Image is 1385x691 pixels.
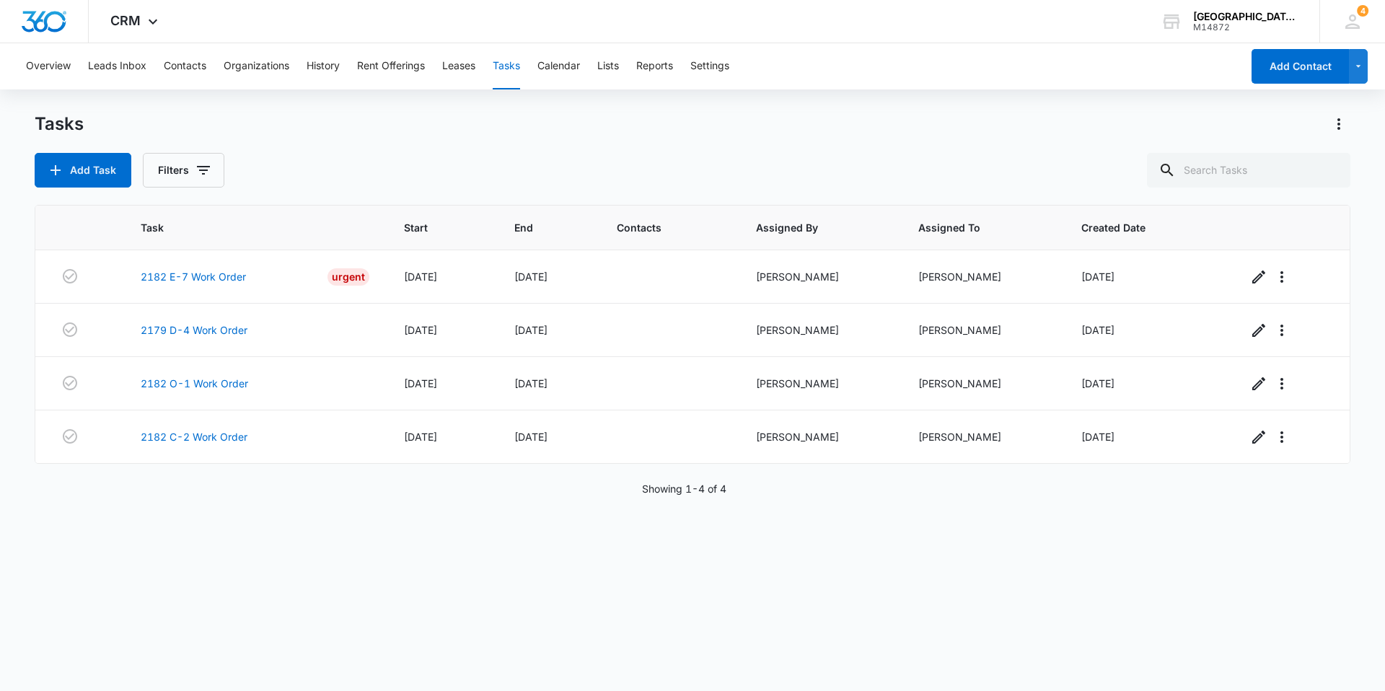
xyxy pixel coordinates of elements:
button: Filters [143,153,224,188]
span: [DATE] [514,270,548,283]
button: Contacts [164,43,206,89]
span: Assigned By [756,220,863,235]
span: [DATE] [404,324,437,336]
div: [PERSON_NAME] [918,429,1047,444]
div: account name [1193,11,1298,22]
span: [DATE] [1081,324,1114,336]
span: [DATE] [1081,270,1114,283]
button: Reports [636,43,673,89]
div: account id [1193,22,1298,32]
button: Organizations [224,43,289,89]
button: Leases [442,43,475,89]
span: [DATE] [514,324,548,336]
p: Showing 1-4 of 4 [642,481,726,496]
button: Calendar [537,43,580,89]
button: Add Contact [1252,49,1349,84]
span: Contacts [617,220,700,235]
span: [DATE] [1081,377,1114,389]
div: [PERSON_NAME] [756,429,884,444]
span: [DATE] [514,431,548,443]
div: Urgent [327,268,369,286]
div: [PERSON_NAME] [756,376,884,391]
span: [DATE] [1081,431,1114,443]
div: [PERSON_NAME] [918,376,1047,391]
a: 2179 D-4 Work Order [141,322,247,338]
span: [DATE] [404,270,437,283]
div: [PERSON_NAME] [756,269,884,284]
div: notifications count [1357,5,1368,17]
a: 2182 E-7 Work Order [141,269,246,284]
div: [PERSON_NAME] [756,322,884,338]
span: [DATE] [404,431,437,443]
span: Start [404,220,458,235]
span: Created Date [1081,220,1192,235]
button: Leads Inbox [88,43,146,89]
div: [PERSON_NAME] [918,322,1047,338]
div: [PERSON_NAME] [918,269,1047,284]
button: Rent Offerings [357,43,425,89]
span: CRM [110,13,141,28]
span: [DATE] [404,377,437,389]
span: End [514,220,562,235]
button: History [307,43,340,89]
button: Settings [690,43,729,89]
span: 4 [1357,5,1368,17]
a: 2182 O-1 Work Order [141,376,248,391]
button: Actions [1327,113,1350,136]
button: Lists [597,43,619,89]
span: [DATE] [514,377,548,389]
input: Search Tasks [1147,153,1350,188]
button: Add Task [35,153,131,188]
button: Overview [26,43,71,89]
span: Task [141,220,349,235]
a: 2182 C-2 Work Order [141,429,247,444]
span: Assigned To [918,220,1026,235]
button: Tasks [493,43,520,89]
h1: Tasks [35,113,84,135]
